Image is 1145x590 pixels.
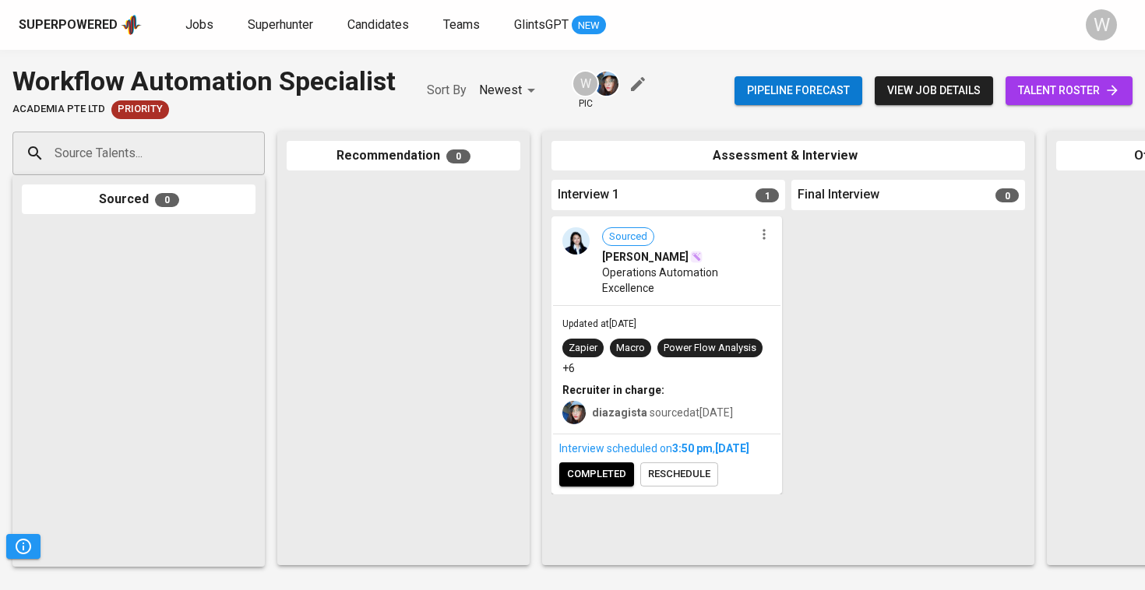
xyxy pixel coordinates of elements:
[567,465,626,483] span: completed
[562,318,636,329] span: Updated at [DATE]
[248,17,313,32] span: Superhunter
[616,341,645,356] div: Macro
[592,406,733,419] span: sourced at [DATE]
[562,360,575,376] p: +6
[715,442,749,455] span: [DATE]
[569,341,597,356] div: Zapier
[12,102,105,117] span: Academia Pte Ltd
[562,227,590,255] img: 81058faccd849857c829148aa2ee2397.png
[602,249,689,265] span: [PERSON_NAME]
[572,70,599,111] div: pic
[572,18,606,33] span: NEW
[756,188,779,202] span: 1
[12,62,396,100] div: Workflow Automation Specialist
[514,16,606,35] a: GlintsGPT NEW
[559,462,634,486] button: completed
[514,17,569,32] span: GlintsGPT
[347,17,409,32] span: Candidates
[6,534,41,559] button: Pipeline Triggers
[551,141,1025,171] div: Assessment & Interview
[1086,9,1117,40] div: W
[1018,81,1120,100] span: talent roster
[558,186,619,204] span: Interview 1
[1006,76,1133,105] a: talent roster
[248,16,316,35] a: Superhunter
[347,16,412,35] a: Candidates
[887,81,981,100] span: view job details
[664,341,756,356] div: Power Flow Analysis
[572,70,599,97] div: W
[648,465,710,483] span: reschedule
[875,76,993,105] button: view job details
[690,251,703,263] img: magic_wand.svg
[562,384,664,396] b: Recruiter in charge:
[121,13,142,37] img: app logo
[479,76,541,105] div: Newest
[427,81,467,100] p: Sort By
[185,17,213,32] span: Jobs
[672,442,713,455] span: 3:50 PM
[256,152,259,155] button: Open
[22,184,255,215] div: Sourced
[559,441,774,456] div: Interview scheduled on ,
[995,188,1019,202] span: 0
[287,141,520,171] div: Recommendation
[111,100,169,119] div: New Job received from Demand Team
[19,16,118,34] div: Superpowered
[111,102,169,117] span: Priority
[735,76,862,105] button: Pipeline forecast
[798,186,879,204] span: Final Interview
[479,81,522,100] p: Newest
[594,72,618,96] img: diazagista@glints.com
[551,216,782,494] div: Sourced[PERSON_NAME]Operations Automation ExcellenceUpdated at[DATE]ZapierMacroPower Flow Analysi...
[446,149,470,163] span: 0
[443,16,483,35] a: Teams
[640,462,718,486] button: reschedule
[592,406,647,419] b: diazagista
[19,13,142,37] a: Superpoweredapp logo
[562,401,586,424] img: diazagista@glints.com
[603,230,654,244] span: Sourced
[443,17,480,32] span: Teams
[747,81,850,100] span: Pipeline forecast
[602,265,754,296] span: Operations Automation Excellence
[185,16,217,35] a: Jobs
[155,193,179,207] span: 0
